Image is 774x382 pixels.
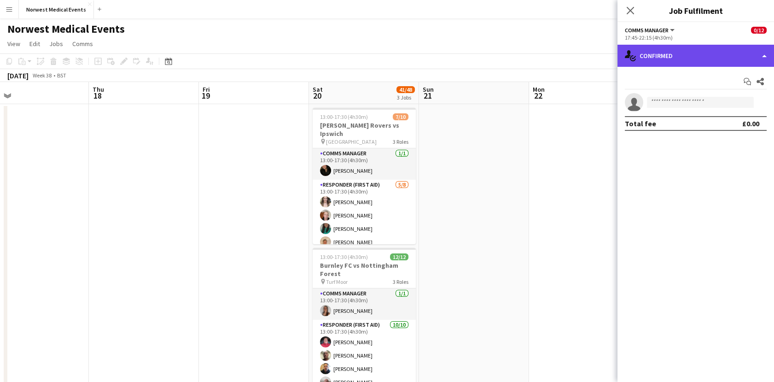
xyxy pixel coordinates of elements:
span: [GEOGRAPHIC_DATA] [326,138,377,145]
span: Fri [203,85,210,94]
button: Norwest Medical Events [19,0,94,18]
div: Total fee [625,119,656,128]
a: Comms [69,38,97,50]
div: BST [57,72,66,79]
span: 3 Roles [393,138,408,145]
span: 0/12 [751,27,767,34]
app-job-card: 13:00-17:30 (4h30m)7/10[PERSON_NAME] Rovers vs Ipswich [GEOGRAPHIC_DATA]3 RolesComms Manager1/113... [313,108,416,244]
span: 20 [311,90,323,101]
button: Comms Manager [625,27,676,34]
span: 21 [421,90,434,101]
div: Confirmed [617,45,774,67]
app-card-role: Comms Manager1/113:00-17:30 (4h30m)[PERSON_NAME] [313,148,416,180]
span: Week 38 [30,72,53,79]
span: 13:00-17:30 (4h30m) [320,253,368,260]
h3: [PERSON_NAME] Rovers vs Ipswich [313,121,416,138]
span: 18 [91,90,104,101]
span: 22 [531,90,545,101]
span: 13:00-17:30 (4h30m) [320,113,368,120]
span: 3 Roles [393,278,408,285]
span: 7/10 [393,113,408,120]
span: Turf Moor [326,278,348,285]
span: Edit [29,40,40,48]
span: Mon [533,85,545,94]
span: 19 [201,90,210,101]
span: Thu [93,85,104,94]
span: 12/12 [390,253,408,260]
h3: Burnley FC vs Nottingham Forest [313,261,416,278]
span: View [7,40,20,48]
span: Jobs [49,40,63,48]
a: Jobs [46,38,67,50]
span: 41/48 [396,86,415,93]
span: Sun [423,85,434,94]
span: Sat [313,85,323,94]
app-card-role: Responder (First Aid)5/813:00-17:30 (4h30m)[PERSON_NAME][PERSON_NAME][PERSON_NAME][PERSON_NAME] [313,180,416,305]
div: 17:45-22:15 (4h30m) [625,34,767,41]
a: View [4,38,24,50]
span: Comms [72,40,93,48]
h3: Job Fulfilment [617,5,774,17]
div: [DATE] [7,71,29,80]
div: 3 Jobs [397,94,414,101]
h1: Norwest Medical Events [7,22,125,36]
a: Edit [26,38,44,50]
div: £0.00 [742,119,759,128]
span: Comms Manager [625,27,669,34]
app-card-role: Comms Manager1/113:00-17:30 (4h30m)[PERSON_NAME] [313,288,416,320]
